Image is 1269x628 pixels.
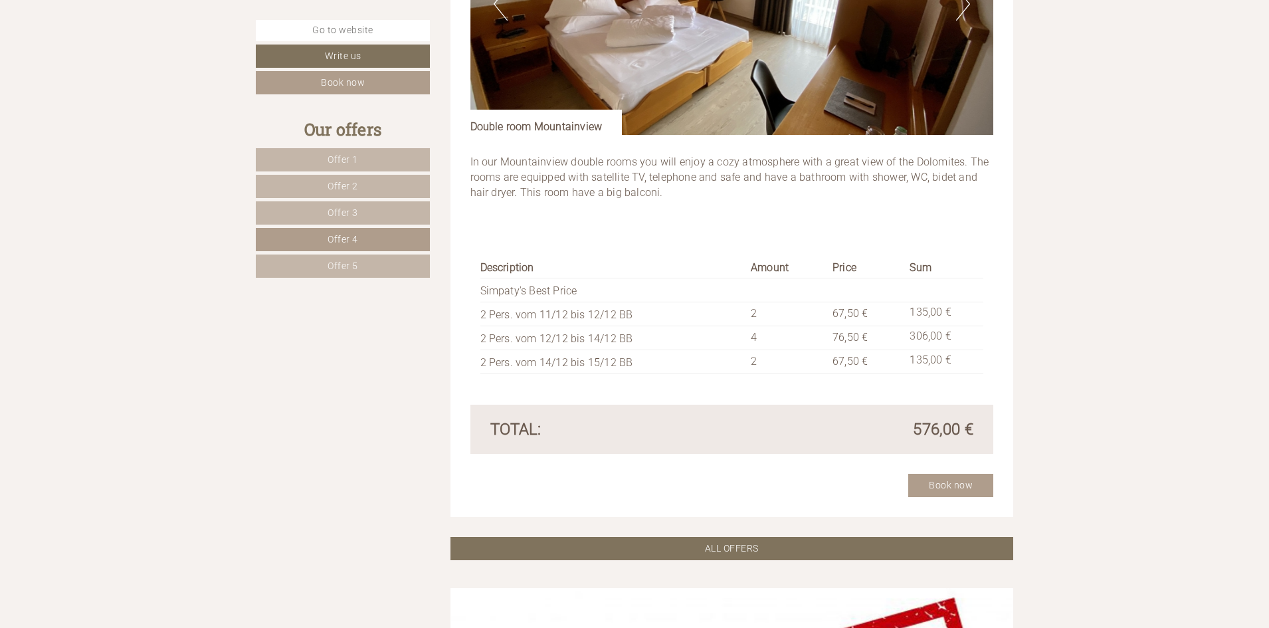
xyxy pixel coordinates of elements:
[480,418,732,441] div: Total:
[470,155,994,201] p: In our Mountainview double rooms you will enjoy a cozy atmosphere with a great view of the Dolomi...
[460,350,524,373] button: Send
[328,154,358,165] span: Offer 1
[256,20,430,41] a: Go to website
[480,326,746,350] td: 2 Pers. vom 12/12 bis 14/12 BB
[256,45,430,68] a: Write us
[480,350,746,374] td: 2 Pers. vom 14/12 bis 15/12 BB
[745,258,827,278] th: Amount
[256,71,430,94] a: Book now
[328,181,358,191] span: Offer 2
[745,350,827,374] td: 2
[256,118,430,142] div: Our offers
[908,474,993,497] a: Book now
[904,302,983,326] td: 135,00 €
[328,261,358,271] span: Offer 5
[21,39,155,50] div: Hotel Simpaty
[328,207,358,218] span: Offer 3
[745,302,827,326] td: 2
[480,258,746,278] th: Description
[832,331,868,344] span: 76,50 €
[904,326,983,350] td: 306,00 €
[450,537,1014,560] a: ALL OFFERS
[904,350,983,374] td: 135,00 €
[480,278,746,302] td: Simpaty's Best Price
[904,258,983,278] th: Sum
[832,355,868,367] span: 67,50 €
[480,302,746,326] td: 2 Pers. vom 11/12 bis 12/12 BB
[328,234,358,245] span: Offer 4
[832,307,868,320] span: 67,50 €
[913,418,973,441] span: 576,00 €
[827,258,905,278] th: Price
[745,326,827,350] td: 4
[21,65,155,74] small: 21:28
[238,11,285,33] div: [DATE]
[11,37,162,77] div: Hello, how can we help you?
[470,110,623,135] div: Double room Mountainview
